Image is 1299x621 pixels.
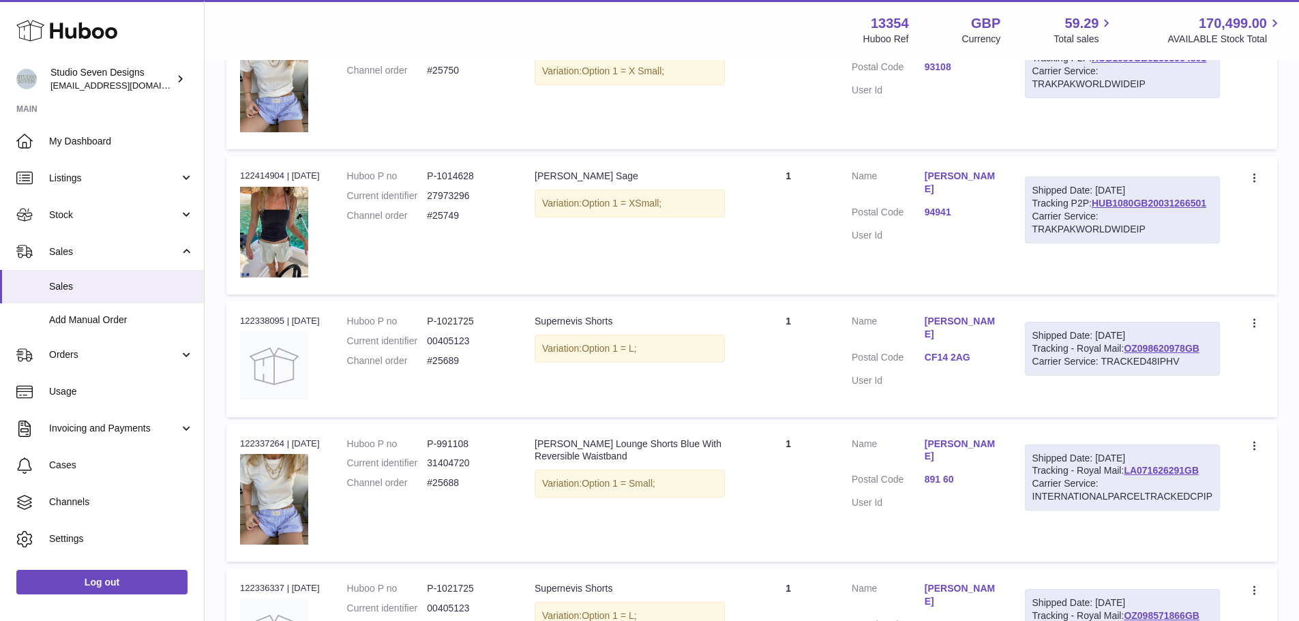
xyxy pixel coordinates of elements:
[1054,33,1114,46] span: Total sales
[1032,65,1212,91] div: Carrier Service: TRAKPAKWORLDWIDEIP
[240,332,308,400] img: no-photo.jpg
[1167,14,1283,46] a: 170,499.00 AVAILABLE Stock Total
[16,69,37,89] img: internalAdmin-13354@internal.huboo.com
[49,532,194,545] span: Settings
[240,582,320,594] div: 122336337 | [DATE]
[49,314,194,327] span: Add Manual Order
[871,14,909,33] strong: 13354
[49,135,194,148] span: My Dashboard
[49,496,194,509] span: Channels
[427,602,507,615] dd: 00405123
[738,301,838,416] td: 1
[582,343,637,354] span: Option 1 = L;
[427,315,507,328] dd: P-1021725
[1025,444,1220,511] div: Tracking - Royal Mail:
[427,190,507,202] dd: 27973296
[925,351,998,364] a: CF14 2AG
[852,84,925,97] dt: User Id
[347,170,428,183] dt: Huboo P no
[852,206,925,222] dt: Postal Code
[240,170,320,182] div: 122414904 | [DATE]
[50,66,173,92] div: Studio Seven Designs
[240,42,308,132] img: IMG_96902.heic
[1032,355,1212,368] div: Carrier Service: TRACKED48IPHV
[1032,596,1212,609] div: Shipped Date: [DATE]
[347,64,428,77] dt: Channel order
[49,172,179,185] span: Listings
[1025,177,1220,243] div: Tracking P2P:
[535,190,725,217] div: Variation:
[535,315,725,328] div: Supernevis Shorts
[925,170,998,196] a: [PERSON_NAME]
[347,354,428,367] dt: Channel order
[347,457,428,470] dt: Current identifier
[1124,465,1199,476] a: LA071626291GB
[1064,14,1099,33] span: 59.29
[347,190,428,202] dt: Current identifier
[240,315,320,327] div: 122338095 | [DATE]
[1032,477,1212,503] div: Carrier Service: INTERNATIONALPARCELTRACKEDCPIP
[240,438,320,450] div: 122337264 | [DATE]
[582,198,661,209] span: Option 1 = XSmall;
[1025,322,1220,376] div: Tracking - Royal Mail:
[347,335,428,348] dt: Current identifier
[535,170,725,183] div: [PERSON_NAME] Sage
[1124,610,1199,621] a: OZ098571866GB
[738,424,838,562] td: 1
[852,582,925,611] dt: Name
[852,473,925,489] dt: Postal Code
[852,170,925,199] dt: Name
[852,61,925,77] dt: Postal Code
[1092,198,1206,209] a: HUB1080GB20031266501
[50,80,200,91] span: [EMAIL_ADDRESS][DOMAIN_NAME]
[1032,210,1212,236] div: Carrier Service: TRAKPAKWORLDWIDEIP
[240,454,308,545] img: IMG_96902.heic
[535,582,725,595] div: Supernevis Shorts
[852,315,925,344] dt: Name
[16,570,188,594] a: Log out
[852,229,925,242] dt: User Id
[427,438,507,451] dd: P-991108
[49,422,179,435] span: Invoicing and Payments
[347,582,428,595] dt: Huboo P no
[347,438,428,451] dt: Huboo P no
[1124,343,1199,354] a: OZ098620978GB
[738,12,838,150] td: 1
[925,473,998,486] a: 891 60
[535,57,725,85] div: Variation:
[240,187,308,277] img: IMG_3149.jpg
[852,374,925,387] dt: User Id
[925,582,998,608] a: [PERSON_NAME]
[1025,32,1220,99] div: Tracking P2P:
[925,315,998,341] a: [PERSON_NAME]
[427,64,507,77] dd: #25750
[427,476,507,489] dd: #25688
[347,602,428,615] dt: Current identifier
[1054,14,1114,46] a: 59.29 Total sales
[535,438,725,464] div: [PERSON_NAME] Lounge Shorts Blue With Reversible Waistband
[1032,184,1212,197] div: Shipped Date: [DATE]
[535,335,725,363] div: Variation:
[427,209,507,222] dd: #25749
[49,245,179,258] span: Sales
[738,156,838,294] td: 1
[49,459,194,472] span: Cases
[962,33,1001,46] div: Currency
[852,351,925,367] dt: Postal Code
[427,354,507,367] dd: #25689
[49,348,179,361] span: Orders
[852,438,925,467] dt: Name
[49,280,194,293] span: Sales
[582,65,664,76] span: Option 1 = X Small;
[582,610,637,621] span: Option 1 = L;
[427,170,507,183] dd: P-1014628
[863,33,909,46] div: Huboo Ref
[1032,452,1212,465] div: Shipped Date: [DATE]
[347,315,428,328] dt: Huboo P no
[1167,33,1283,46] span: AVAILABLE Stock Total
[49,385,194,398] span: Usage
[49,209,179,222] span: Stock
[427,582,507,595] dd: P-1021725
[1199,14,1267,33] span: 170,499.00
[852,496,925,509] dt: User Id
